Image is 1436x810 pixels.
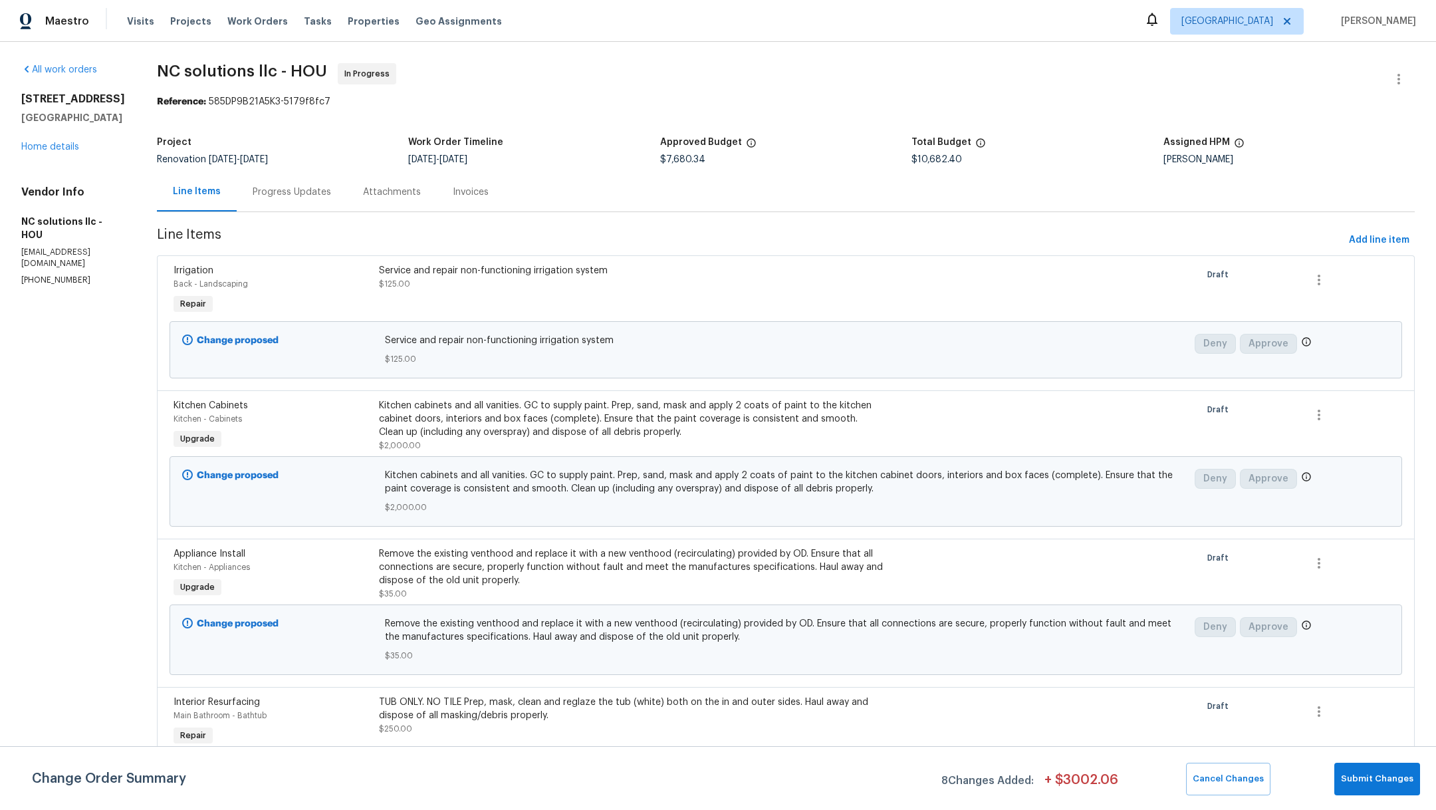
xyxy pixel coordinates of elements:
div: Attachments [363,186,421,199]
span: In Progress [344,67,395,80]
span: Kitchen - Appliances [174,563,250,571]
h5: [GEOGRAPHIC_DATA] [21,111,125,124]
div: TUB ONLY. NO TILE Prep, mask, clean and reglaze the tub (white) both on the in and outer sides. H... [379,696,885,722]
p: [PHONE_NUMBER] [21,275,125,286]
span: Work Orders [227,15,288,28]
span: Submit Changes [1341,771,1413,787]
span: Draft [1207,551,1234,565]
span: Upgrade [175,432,220,446]
span: [DATE] [209,155,237,164]
span: Back - Landscaping [174,280,248,288]
p: [EMAIL_ADDRESS][DOMAIN_NAME] [21,247,125,269]
div: Remove the existing venthood and replace it with a new venthood (recirculating) provided by OD. E... [379,547,885,587]
span: $35.00 [379,590,407,598]
span: $10,682.40 [911,155,962,164]
button: Add line item [1344,228,1415,253]
span: Geo Assignments [416,15,502,28]
span: - [408,155,467,164]
button: Deny [1195,469,1236,489]
span: Change Order Summary [32,763,186,795]
span: $7,680.34 [660,155,705,164]
b: Change proposed [197,471,279,480]
span: Only a market manager or an area construction manager can approve [1301,620,1312,634]
span: Only a market manager or an area construction manager can approve [1301,472,1312,485]
h5: Assigned HPM [1163,138,1230,147]
span: The total cost of line items that have been approved by both Opendoor and the Trade Partner. This... [746,138,757,155]
b: Change proposed [197,619,279,628]
b: Reference: [157,97,206,106]
div: Kitchen cabinets and all vanities. GC to supply paint. Prep, sand, mask and apply 2 coats of pain... [379,399,885,439]
span: + $ 3002.06 [1044,773,1118,795]
span: Tasks [304,17,332,26]
span: Renovation [157,155,268,164]
h5: Work Order Timeline [408,138,503,147]
span: Draft [1207,268,1234,281]
span: Maestro [45,15,89,28]
b: Change proposed [197,336,279,345]
span: Interior Resurfacing [174,698,260,707]
span: Service and repair non-functioning irrigation system [385,334,1187,347]
h5: NC solutions llc - HOU [21,215,125,241]
button: Submit Changes [1334,763,1420,795]
h5: Total Budget [911,138,971,147]
div: Invoices [453,186,489,199]
span: Kitchen Cabinets [174,401,248,410]
button: Deny [1195,334,1236,354]
span: $35.00 [385,649,1187,662]
span: Projects [170,15,211,28]
span: Draft [1207,700,1234,713]
span: $2,000.00 [385,501,1187,514]
span: Remove the existing venthood and replace it with a new venthood (recirculating) provided by OD. E... [385,617,1187,644]
span: Repair [175,729,211,742]
span: $250.00 [379,725,412,733]
span: [PERSON_NAME] [1336,15,1416,28]
span: The hpm assigned to this work order. [1234,138,1245,155]
span: Upgrade [175,581,220,594]
a: Home details [21,142,79,152]
span: Properties [348,15,400,28]
h5: Approved Budget [660,138,742,147]
div: Progress Updates [253,186,331,199]
button: Deny [1195,617,1236,637]
span: Add line item [1349,232,1409,249]
span: [DATE] [439,155,467,164]
span: $125.00 [379,280,410,288]
a: All work orders [21,65,97,74]
span: NC solutions llc - HOU [157,63,327,79]
span: Line Items [157,228,1344,253]
span: Main Bathroom - Bathtub [174,712,267,720]
h5: Project [157,138,191,147]
span: Appliance Install [174,549,245,559]
h2: [STREET_ADDRESS] [21,92,125,106]
span: Repair [175,297,211,311]
button: Approve [1240,617,1297,637]
div: 585DP9B21A5K3-5179f8fc7 [157,95,1415,108]
span: Kitchen - Cabinets [174,415,242,423]
div: [PERSON_NAME] [1163,155,1415,164]
h4: Vendor Info [21,186,125,199]
span: Cancel Changes [1193,771,1264,787]
span: Visits [127,15,154,28]
span: The total cost of line items that have been proposed by Opendoor. This sum includes line items th... [975,138,986,155]
span: [DATE] [240,155,268,164]
span: $2,000.00 [379,442,421,450]
button: Approve [1240,469,1297,489]
button: Cancel Changes [1186,763,1270,795]
button: Approve [1240,334,1297,354]
span: Irrigation [174,266,213,275]
span: [GEOGRAPHIC_DATA] [1181,15,1273,28]
span: - [209,155,268,164]
span: $125.00 [385,352,1187,366]
span: [DATE] [408,155,436,164]
span: Only a market manager or an area construction manager can approve [1301,337,1312,350]
span: 8 Changes Added: [941,768,1034,795]
div: Service and repair non-functioning irrigation system [379,264,885,277]
span: Draft [1207,403,1234,416]
span: Kitchen cabinets and all vanities. GC to supply paint. Prep, sand, mask and apply 2 coats of pain... [385,469,1187,495]
div: Line Items [173,185,221,198]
